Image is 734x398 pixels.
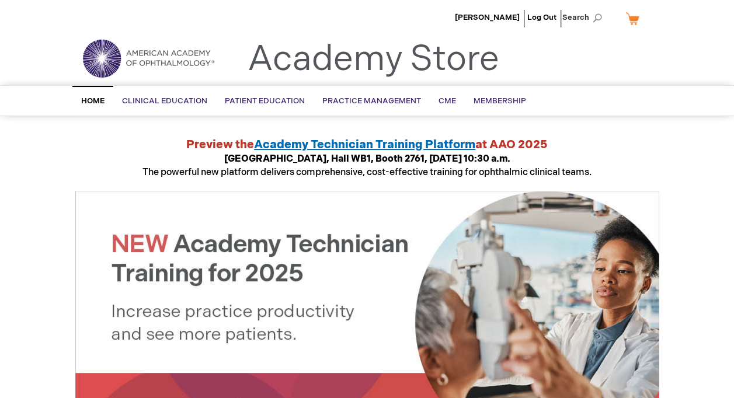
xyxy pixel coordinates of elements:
[439,96,456,106] span: CME
[474,96,526,106] span: Membership
[562,6,607,29] span: Search
[248,39,499,81] a: Academy Store
[224,153,510,165] strong: [GEOGRAPHIC_DATA], Hall WB1, Booth 2761, [DATE] 10:30 a.m.
[455,13,520,22] a: [PERSON_NAME]
[142,153,592,178] span: The powerful new platform delivers comprehensive, cost-effective training for ophthalmic clinical...
[186,138,548,152] strong: Preview the at AAO 2025
[81,96,105,106] span: Home
[322,96,421,106] span: Practice Management
[122,96,207,106] span: Clinical Education
[225,96,305,106] span: Patient Education
[527,13,556,22] a: Log Out
[254,138,475,152] a: Academy Technician Training Platform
